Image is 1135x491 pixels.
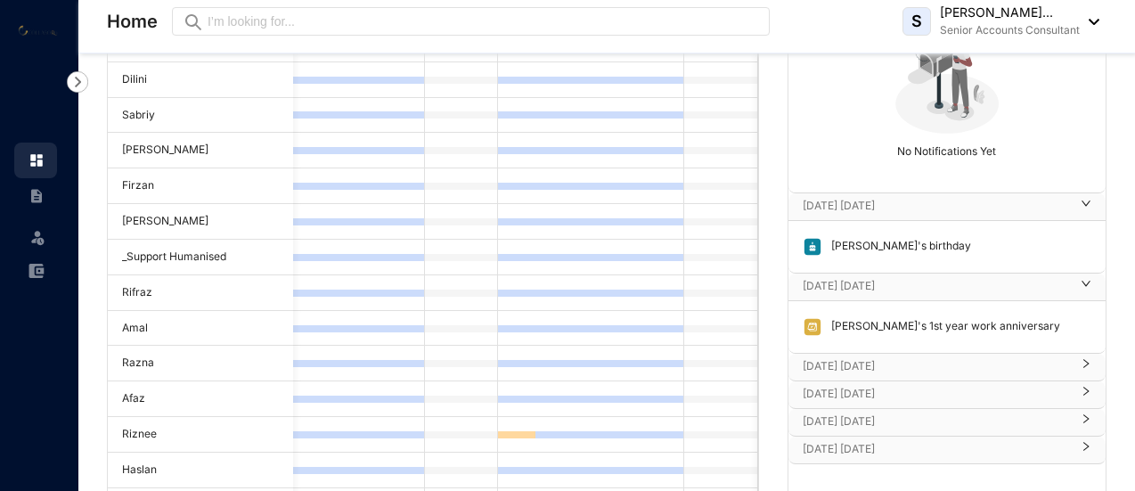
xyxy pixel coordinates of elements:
[803,277,1070,295] p: [DATE] [DATE]
[108,168,293,204] td: Firzan
[67,71,88,93] img: nav-icon-right.af6afadce00d159da59955279c43614e.svg
[803,357,1070,375] p: [DATE] [DATE]
[108,62,293,98] td: Dilini
[803,317,822,337] img: anniversary.d4fa1ee0abd6497b2d89d817e415bd57.svg
[107,9,158,34] p: Home
[108,381,293,417] td: Afaz
[208,12,759,31] input: I’m looking for...
[788,274,1106,300] div: [DATE] [DATE]
[18,23,58,35] img: logo
[1081,285,1091,289] span: right
[788,193,1106,220] div: [DATE] [DATE]
[911,13,922,29] span: S
[108,98,293,134] td: Sabriy
[788,409,1106,436] div: [DATE] [DATE]
[1081,448,1091,452] span: right
[822,317,1060,337] p: [PERSON_NAME]'s 1st year work anniversary
[803,237,822,257] img: birthday.63217d55a54455b51415ef6ca9a78895.svg
[940,4,1080,21] p: [PERSON_NAME]...
[29,263,45,279] img: expense-unselected.2edcf0507c847f3e9e96.svg
[940,21,1080,39] p: Senior Accounts Consultant
[14,253,57,289] li: Expenses
[788,437,1106,463] div: [DATE] [DATE]
[108,453,293,488] td: Haslan
[803,197,1070,215] p: [DATE] [DATE]
[1080,19,1099,25] img: dropdown-black.8e83cc76930a90b1a4fdb6d089b7bf3a.svg
[108,275,293,311] td: Rifraz
[788,381,1106,408] div: [DATE] [DATE]
[822,237,971,257] p: [PERSON_NAME]'s birthday
[108,417,293,453] td: Riznee
[29,188,45,204] img: contract-unselected.99e2b2107c0a7dd48938.svg
[108,346,293,381] td: Razna
[794,137,1100,160] p: No Notifications Yet
[14,143,57,178] li: Home
[803,440,1070,458] p: [DATE] [DATE]
[108,311,293,347] td: Amal
[14,178,57,214] li: Contracts
[803,413,1070,430] p: [DATE] [DATE]
[1081,205,1091,209] span: right
[29,228,46,246] img: leave-unselected.2934df6273408c3f84d9.svg
[29,152,45,168] img: home.c6720e0a13eba0172344.svg
[108,204,293,240] td: [PERSON_NAME]
[803,385,1070,403] p: [DATE] [DATE]
[1081,365,1091,369] span: right
[886,14,1008,137] img: no-notification-yet.99f61bb71409b19b567a5111f7a484a1.svg
[1081,393,1091,397] span: right
[108,133,293,168] td: [PERSON_NAME]
[788,354,1106,381] div: [DATE] [DATE]
[1081,421,1091,424] span: right
[108,240,293,275] td: _Support Humanised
